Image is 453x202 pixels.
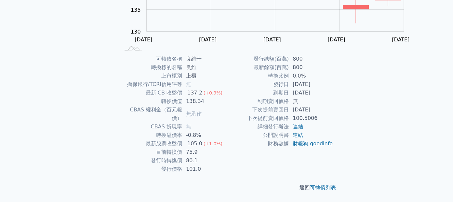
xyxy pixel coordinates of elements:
td: 100.5006 [289,114,333,123]
td: 800 [289,55,333,63]
span: (+0.9%) [204,90,222,95]
td: 下次提前賣回日 [227,106,289,114]
td: 上櫃 [182,72,227,80]
td: 發行日 [227,80,289,89]
td: 無 [289,97,333,106]
td: 良維十 [182,55,227,63]
tspan: 135 [131,7,141,13]
td: 轉換標的名稱 [120,63,182,72]
td: 詳細發行辦法 [227,123,289,131]
span: 無 [186,123,191,130]
td: 發行價格 [120,165,182,173]
td: [DATE] [289,106,333,114]
td: 財務數據 [227,139,289,148]
tspan: [DATE] [263,36,281,43]
td: 轉換溢價率 [120,131,182,139]
td: CBAS 折現率 [120,123,182,131]
a: 可轉債列表 [310,184,336,191]
a: 連結 [293,123,303,130]
div: 105.0 [186,139,204,148]
td: -0.8% [182,131,227,139]
td: [DATE] [289,80,333,89]
td: 最新 CB 收盤價 [120,89,182,97]
td: 目前轉換價 [120,148,182,156]
td: 到期賣回價格 [227,97,289,106]
tspan: 130 [131,29,141,35]
td: 最新餘額(百萬) [227,63,289,72]
td: [DATE] [289,89,333,97]
td: 下次提前賣回價格 [227,114,289,123]
td: 發行總額(百萬) [227,55,289,63]
td: 到期日 [227,89,289,97]
td: 800 [289,63,333,72]
td: 轉換價值 [120,97,182,106]
span: 無承作 [186,111,202,117]
td: 0.0% [289,72,333,80]
a: 連結 [293,132,303,138]
td: 最新股票收盤價 [120,139,182,148]
tspan: [DATE] [392,36,409,43]
td: 80.1 [182,156,227,165]
tspan: [DATE] [327,36,345,43]
a: 財報狗 [293,140,308,147]
span: 無 [186,81,191,87]
tspan: [DATE] [135,36,152,43]
td: 75.9 [182,148,227,156]
td: , [289,139,333,148]
span: (+1.0%) [204,141,222,146]
td: 上市櫃別 [120,72,182,80]
td: 138.34 [182,97,227,106]
td: CBAS 權利金（百元報價） [120,106,182,123]
p: 返回 [112,184,341,192]
div: 137.2 [186,89,204,97]
td: 101.0 [182,165,227,173]
td: 良維 [182,63,227,72]
td: 擔保銀行/TCRI信用評等 [120,80,182,89]
td: 可轉債名稱 [120,55,182,63]
td: 轉換比例 [227,72,289,80]
td: 發行時轉換價 [120,156,182,165]
td: 公開說明書 [227,131,289,139]
tspan: [DATE] [199,36,217,43]
a: goodinfo [310,140,333,147]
